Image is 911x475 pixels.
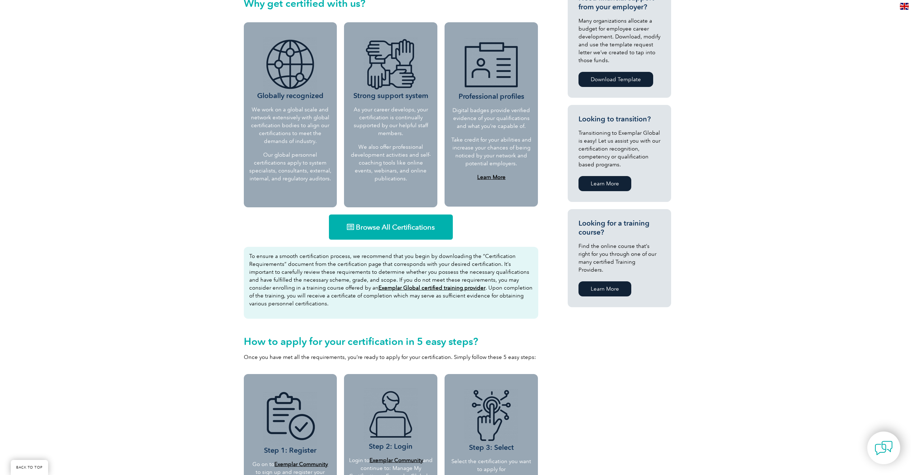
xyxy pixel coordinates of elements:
[252,392,329,455] h3: Step 1: Register
[451,136,532,167] p: Take credit for your abilities and increase your chances of being noticed by your network and pot...
[578,219,660,237] h3: Looking for a training course?
[369,457,423,464] a: Exemplar Community
[578,72,653,87] a: Download Template
[244,353,538,361] p: Once you have met all the requirements, you’re ready to apply for your certification. Simply foll...
[244,336,538,347] h2: How to apply for your certification in 5 easy steps?
[578,17,660,64] p: Many organizations allocate a budget for employee career development. Download, modify and use th...
[477,174,506,180] a: Learn More
[356,223,435,231] span: Browse All Certifications
[450,389,533,452] h3: Step 3: Select
[348,388,433,451] h3: Step 2: Login
[900,3,909,10] img: en
[451,106,532,130] p: Digital badges provide verified evidence of your qualifications and what you’re capable of.
[249,252,533,308] p: To ensure a smooth certification process, we recommend that you begin by downloading the “Certifi...
[451,38,532,101] h3: Professional profiles
[349,106,432,137] p: As your career develops, your certification is continually supported by our helpful staff members.
[249,151,332,183] p: Our global personnel certifications apply to system specialists, consultants, external, internal,...
[450,457,533,473] p: Select the certification you want to apply for
[578,281,631,296] a: Learn More
[11,460,48,475] a: BACK TO TOP
[249,106,332,145] p: We work on a global scale and network extensively with global certification bodies to align our c...
[578,115,660,124] h3: Looking to transition?
[578,129,660,169] p: Transitioning to Exemplar Global is easy! Let us assist you with our certification recognition, c...
[378,285,485,291] a: Exemplar Global certified training provider
[349,37,432,100] h3: Strong support system
[349,143,432,183] p: We also offer professional development activities and self-coaching tools like online events, web...
[875,439,893,457] img: contact-chat.png
[329,215,453,240] a: Browse All Certifications
[249,37,332,100] h3: Globally recognized
[578,242,660,274] p: Find the online course that’s right for you through one of our many certified Training Providers.
[578,176,631,191] a: Learn More
[274,461,328,467] a: Exemplar Community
